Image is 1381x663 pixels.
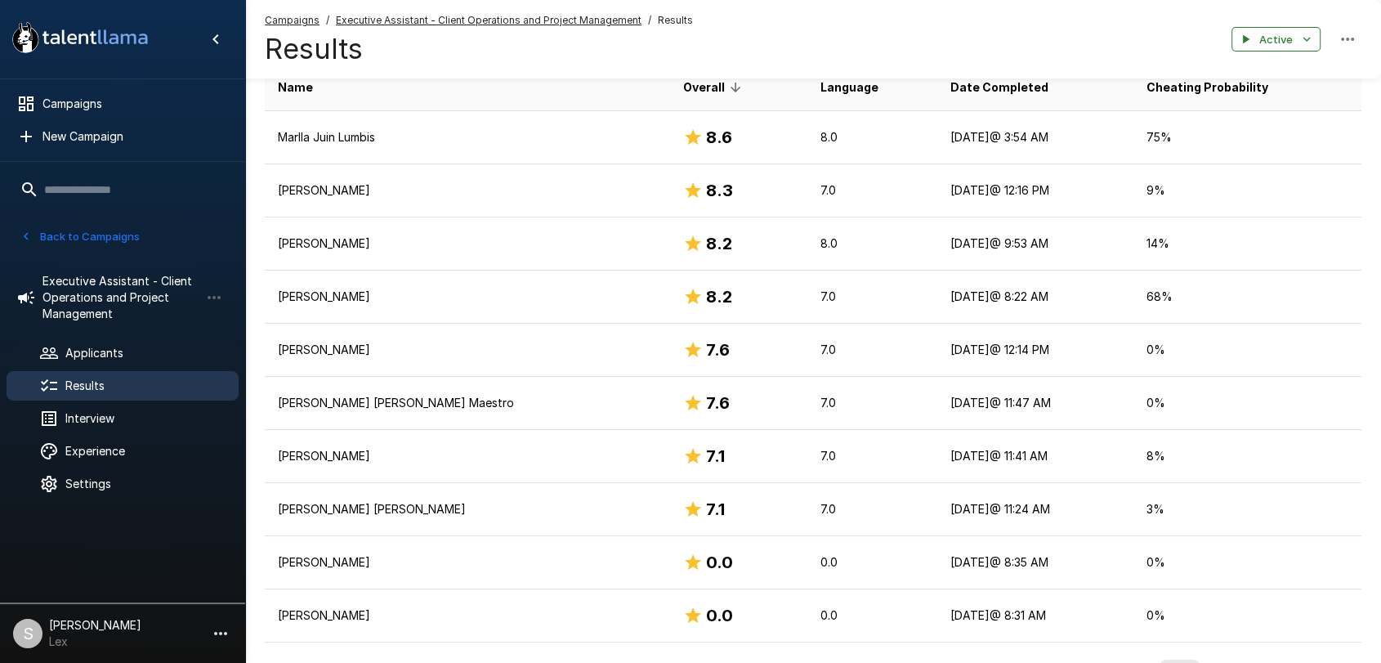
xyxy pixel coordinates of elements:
[278,554,657,571] p: [PERSON_NAME]
[937,271,1133,324] td: [DATE] @ 8:22 AM
[278,182,657,199] p: [PERSON_NAME]
[1146,78,1267,97] span: Cheating Probability
[278,129,657,146] p: Marlla Juin Lumbis
[820,289,924,305] p: 7.0
[278,501,657,517] p: [PERSON_NAME] [PERSON_NAME]
[937,111,1133,164] td: [DATE] @ 3:54 AM
[937,377,1133,430] td: [DATE] @ 11:47 AM
[278,607,657,624] p: [PERSON_NAME]
[706,496,725,522] h6: 7.1
[1146,182,1348,199] p: 9 %
[1146,448,1348,464] p: 8 %
[706,284,732,310] h6: 8.2
[820,395,924,411] p: 7.0
[820,129,924,146] p: 8.0
[820,554,924,571] p: 0.0
[648,12,651,29] span: /
[278,235,657,252] p: [PERSON_NAME]
[1146,501,1348,517] p: 3 %
[937,217,1133,271] td: [DATE] @ 9:53 AM
[706,549,733,576] h6: 0.0
[820,235,924,252] p: 8.0
[820,501,924,517] p: 7.0
[706,231,732,257] h6: 8.2
[1146,129,1348,146] p: 75 %
[937,483,1133,536] td: [DATE] @ 11:24 AM
[937,536,1133,589] td: [DATE] @ 8:35 AM
[937,324,1133,377] td: [DATE] @ 12:14 PM
[1231,27,1321,52] button: Active
[278,342,657,358] p: [PERSON_NAME]
[820,607,924,624] p: 0.0
[706,177,733,204] h6: 8.3
[658,12,693,29] span: Results
[820,342,924,358] p: 7.0
[336,14,641,26] u: Executive Assistant - Client Operations and Project Management
[706,603,733,629] h6: 0.0
[706,337,730,363] h6: 7.6
[1146,289,1348,305] p: 68 %
[706,124,732,150] h6: 8.6
[950,78,1048,97] span: Date Completed
[820,78,878,97] span: Language
[278,289,657,305] p: [PERSON_NAME]
[265,32,693,66] h4: Results
[265,14,320,26] u: Campaigns
[937,430,1133,483] td: [DATE] @ 11:41 AM
[706,443,725,469] h6: 7.1
[937,164,1133,217] td: [DATE] @ 12:16 PM
[706,390,730,416] h6: 7.6
[820,182,924,199] p: 7.0
[1146,554,1348,571] p: 0 %
[1146,395,1348,411] p: 0 %
[937,589,1133,643] td: [DATE] @ 8:31 AM
[683,78,746,97] span: Overall
[326,12,329,29] span: /
[278,78,313,97] span: Name
[820,448,924,464] p: 7.0
[1146,607,1348,624] p: 0 %
[1146,342,1348,358] p: 0 %
[278,395,657,411] p: [PERSON_NAME] [PERSON_NAME] Maestro
[278,448,657,464] p: [PERSON_NAME]
[1146,235,1348,252] p: 14 %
